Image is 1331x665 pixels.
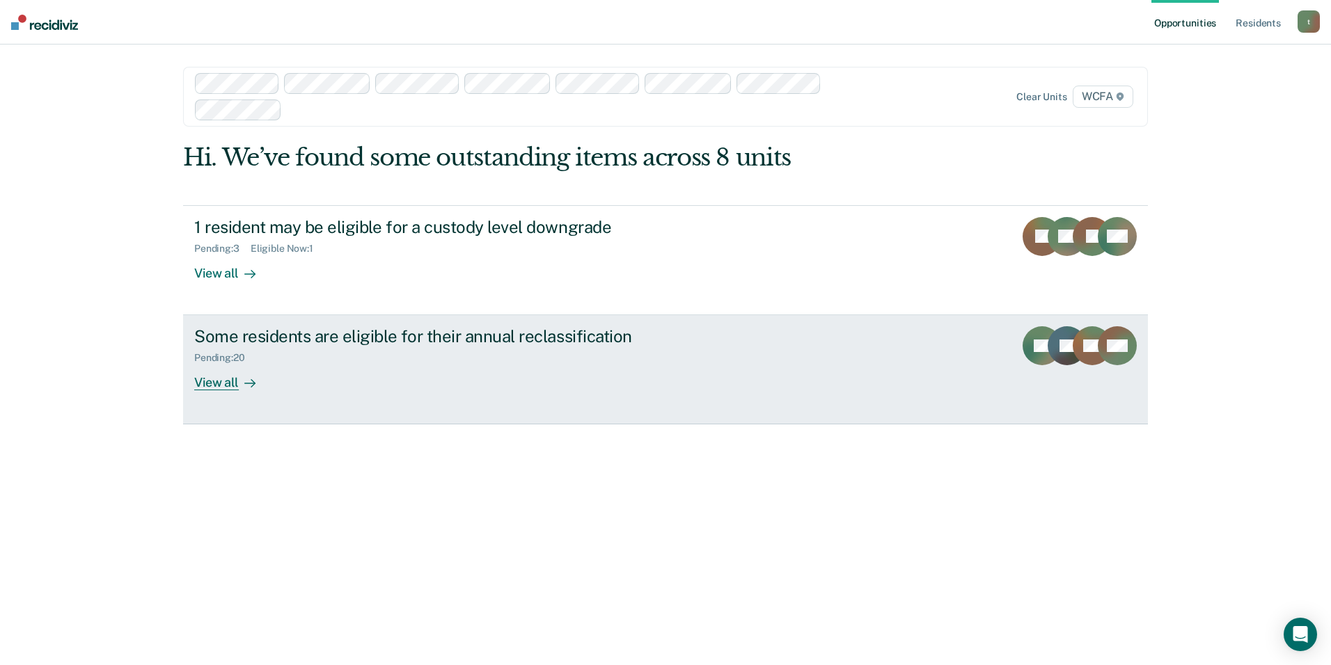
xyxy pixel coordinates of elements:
img: Recidiviz [11,15,78,30]
div: Eligible Now : 1 [251,243,324,255]
a: 1 resident may be eligible for a custody level downgradePending:3Eligible Now:1View all [183,205,1148,315]
div: Pending : 3 [194,243,251,255]
div: Clear units [1016,91,1067,103]
a: Some residents are eligible for their annual reclassificationPending:20View all [183,315,1148,424]
div: View all [194,364,272,391]
div: View all [194,254,272,281]
div: Some residents are eligible for their annual reclassification [194,326,683,346]
button: t [1298,10,1320,33]
div: Pending : 20 [194,352,256,364]
div: 1 resident may be eligible for a custody level downgrade [194,217,683,237]
div: Hi. We’ve found some outstanding items across 8 units [183,143,955,172]
div: Open Intercom Messenger [1284,618,1317,651]
span: WCFA [1073,86,1133,108]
